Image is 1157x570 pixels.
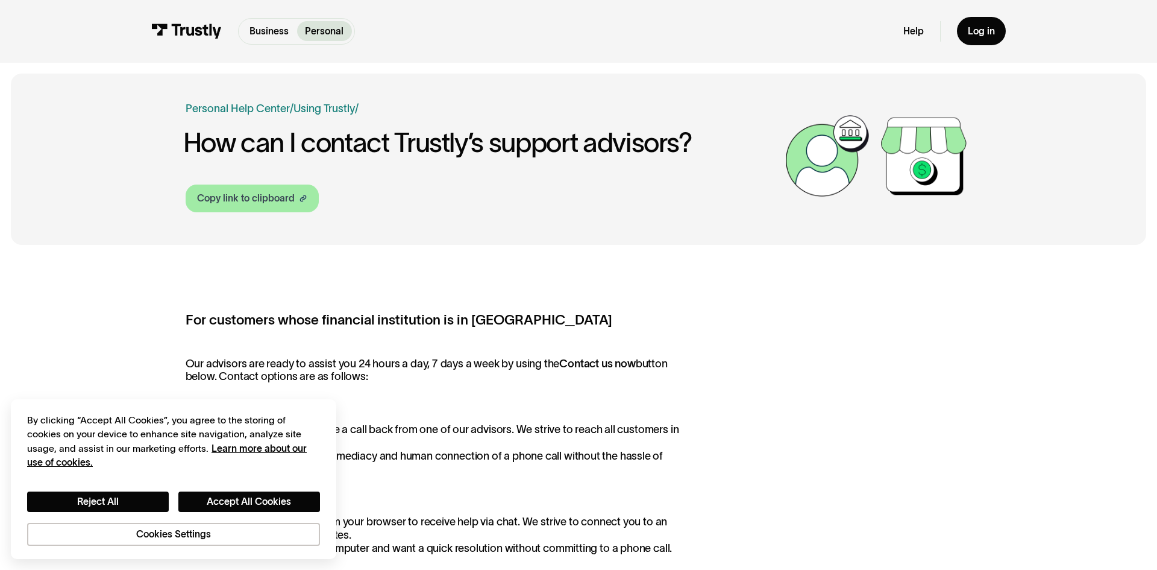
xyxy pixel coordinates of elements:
[305,24,343,39] p: Personal
[183,128,779,158] h1: How can I contact Trustly’s support advisors?
[197,191,295,206] div: Copy link to clipboard
[186,101,290,117] a: Personal Help Center
[242,21,297,41] a: Business
[11,399,336,559] div: Cookie banner
[151,24,222,39] img: Trustly Logo
[355,101,359,117] div: /
[186,358,692,384] p: Our advisors are ready to assist you 24 hours a day, 7 days a week by using the button below. Con...
[903,25,924,37] a: Help
[186,411,692,476] p: Submit a request to receive a call back from one of our advisors. We strive to reach all customer...
[27,413,320,470] div: By clicking “Accept All Cookies”, you agree to the storing of cookies on your device to enhance s...
[249,24,289,39] p: Business
[297,21,352,41] a: Personal
[293,103,355,115] a: Using Trustly
[186,503,692,555] p: Connect to an advisor from your browser to receive help via chat. We strive to connect you to an ...
[559,358,635,370] strong: Contact us now
[957,17,1006,45] a: Log in
[178,492,320,512] button: Accept All Cookies
[27,413,320,546] div: Privacy
[27,523,320,546] button: Cookies Settings
[968,25,995,37] div: Log in
[186,312,612,328] strong: For customers whose financial institution is in [GEOGRAPHIC_DATA]
[186,185,319,212] a: Copy link to clipboard
[290,101,293,117] div: /
[27,492,169,512] button: Reject All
